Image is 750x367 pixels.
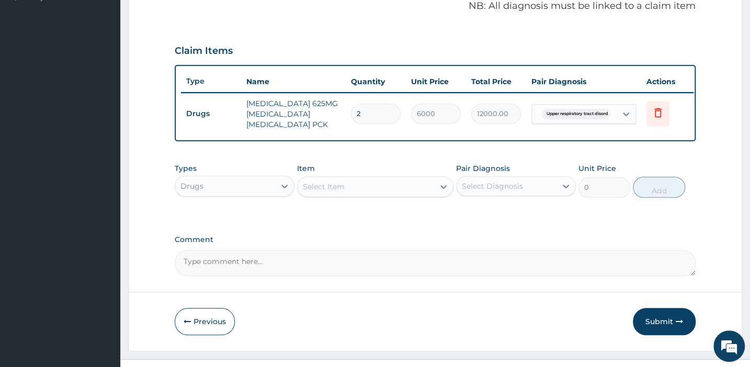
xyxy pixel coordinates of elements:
[241,93,346,135] td: [MEDICAL_DATA] 625MG [MEDICAL_DATA] [MEDICAL_DATA] PCK
[5,251,199,288] textarea: Type your message and hit 'Enter'
[181,72,241,91] th: Type
[346,71,406,92] th: Quantity
[54,59,176,72] div: Chat with us now
[175,308,235,335] button: Previous
[180,181,203,191] div: Drugs
[175,164,197,173] label: Types
[175,45,233,57] h3: Claim Items
[541,109,617,119] span: Upper respiratory tract disord...
[303,181,345,192] div: Select Item
[61,114,144,220] span: We're online!
[241,71,346,92] th: Name
[181,104,241,123] td: Drugs
[19,52,42,78] img: d_794563401_company_1708531726252_794563401
[633,177,685,198] button: Add
[466,71,526,92] th: Total Price
[633,308,696,335] button: Submit
[578,163,616,174] label: Unit Price
[297,163,315,174] label: Item
[462,181,523,191] div: Select Diagnosis
[175,235,696,244] label: Comment
[172,5,197,30] div: Minimize live chat window
[526,71,641,92] th: Pair Diagnosis
[406,71,466,92] th: Unit Price
[456,163,510,174] label: Pair Diagnosis
[641,71,694,92] th: Actions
